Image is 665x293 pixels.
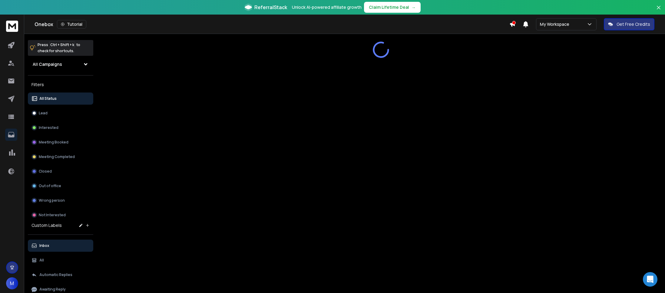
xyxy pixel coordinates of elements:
[28,209,93,221] button: Not Interested
[39,111,48,116] p: Lead
[39,154,75,159] p: Meeting Completed
[28,194,93,207] button: Wrong person
[28,151,93,163] button: Meeting Completed
[39,213,66,217] p: Not Interested
[57,20,86,29] button: Tutorial
[28,180,93,192] button: Out of office
[655,4,663,18] button: Close banner
[49,41,75,48] span: Ctrl + Shift + k
[540,21,572,27] p: My Workspace
[39,184,61,188] p: Out of office
[643,272,657,287] div: Open Intercom Messenger
[31,222,62,228] h3: Custom Labels
[28,80,93,89] h3: Filters
[33,61,62,67] h1: All Campaigns
[39,125,58,130] p: Interested
[604,18,654,30] button: Get Free Credits
[28,165,93,177] button: Closed
[38,42,80,54] p: Press to check for shortcuts.
[35,20,509,29] div: Onebox
[39,272,72,277] p: Automatic Replies
[292,4,362,10] p: Unlock AI-powered affiliate growth
[6,277,18,289] button: M
[28,240,93,252] button: Inbox
[39,258,44,263] p: All
[617,21,650,27] p: Get Free Credits
[28,58,93,70] button: All Campaigns
[28,254,93,266] button: All
[28,107,93,119] button: Lead
[254,4,287,11] span: ReferralStack
[28,93,93,105] button: All Status
[28,269,93,281] button: Automatic Replies
[28,122,93,134] button: Interested
[28,136,93,148] button: Meeting Booked
[39,287,66,292] p: Awaiting Reply
[39,169,52,174] p: Closed
[39,243,49,248] p: Inbox
[39,140,68,145] p: Meeting Booked
[364,2,421,13] button: Claim Lifetime Deal→
[39,198,65,203] p: Wrong person
[39,96,57,101] p: All Status
[412,4,416,10] span: →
